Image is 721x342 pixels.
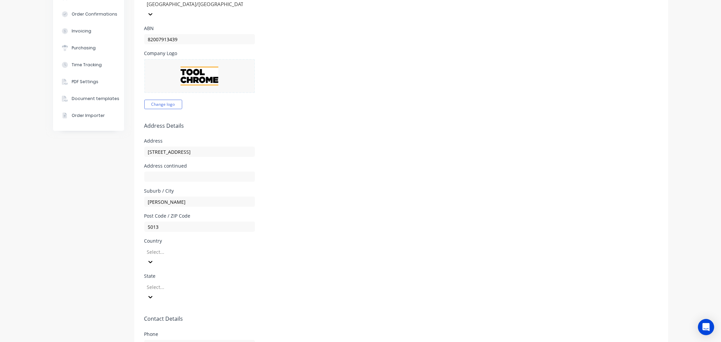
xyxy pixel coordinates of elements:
[144,26,255,31] div: ABN
[144,274,246,278] div: State
[144,332,255,337] div: Phone
[144,123,658,129] h5: Address Details
[144,164,255,168] div: Address continued
[53,40,124,56] button: Purchasing
[53,23,124,40] button: Invoicing
[72,62,102,68] div: Time Tracking
[144,239,246,243] div: Country
[144,51,255,56] div: Company Logo
[144,316,658,322] h5: Contact Details
[72,28,91,34] div: Invoicing
[72,113,105,119] div: Order Importer
[72,79,98,85] div: PDF Settings
[53,90,124,107] button: Document templates
[144,100,182,109] button: Change logo
[698,319,714,335] div: Open Intercom Messenger
[72,96,119,102] div: Document templates
[144,189,255,193] div: Suburb / City
[53,56,124,73] button: Time Tracking
[144,214,255,218] div: Post Code / ZIP Code
[53,6,124,23] button: Order Confirmations
[72,45,96,51] div: Purchasing
[53,73,124,90] button: PDF Settings
[144,139,255,143] div: Address
[72,11,117,17] div: Order Confirmations
[53,107,124,124] button: Order Importer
